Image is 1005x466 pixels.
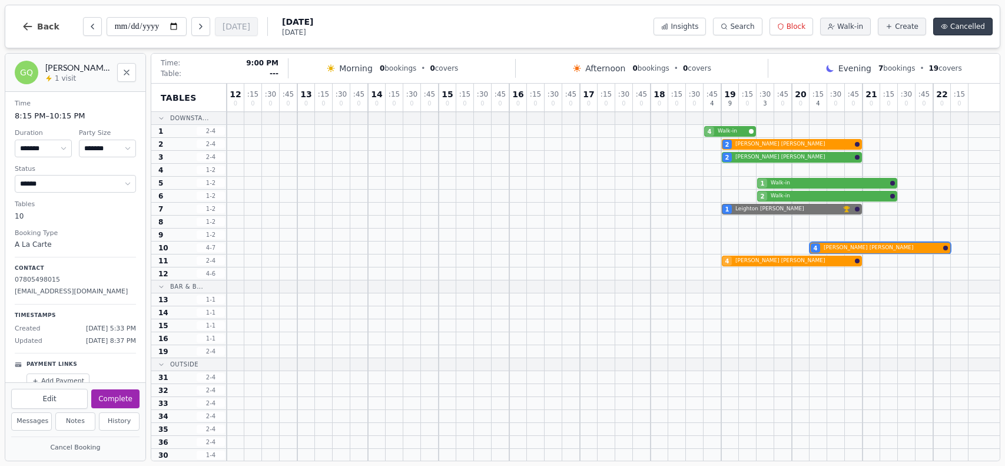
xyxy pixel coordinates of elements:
[197,153,225,161] span: 2 - 4
[551,101,555,107] span: 0
[197,308,225,317] span: 1 - 1
[430,64,458,73] span: covers
[11,441,140,455] button: Cancel Booking
[674,64,678,73] span: •
[787,22,805,31] span: Block
[158,230,163,240] span: 9
[86,336,136,346] span: [DATE] 8:37 PM
[477,91,488,98] span: : 30
[838,62,871,74] span: Evening
[197,334,225,343] span: 1 - 1
[446,101,449,107] span: 0
[91,389,140,408] button: Complete
[158,425,168,434] span: 35
[495,91,506,98] span: : 45
[639,101,643,107] span: 0
[230,90,241,98] span: 12
[671,22,698,31] span: Insights
[282,28,313,37] span: [DATE]
[170,360,198,369] span: Outside
[300,90,311,98] span: 13
[427,101,431,107] span: 0
[735,205,841,213] span: Leighton [PERSON_NAME]
[618,91,629,98] span: : 30
[569,101,572,107] span: 0
[15,128,72,138] dt: Duration
[777,91,788,98] span: : 45
[15,239,136,250] dd: A La Carte
[583,90,594,98] span: 17
[12,12,69,41] button: Back
[234,101,237,107] span: 0
[286,101,290,107] span: 0
[375,101,379,107] span: 0
[197,127,225,135] span: 2 - 4
[725,205,729,214] span: 1
[161,69,181,78] span: Table:
[197,347,225,356] span: 2 - 4
[197,373,225,382] span: 2 - 4
[724,90,735,98] span: 19
[735,140,853,148] span: [PERSON_NAME] [PERSON_NAME]
[707,91,718,98] span: : 45
[339,101,343,107] span: 0
[718,127,747,135] span: Walk-in
[533,101,537,107] span: 0
[158,438,168,447] span: 36
[83,17,102,36] button: Previous day
[251,101,254,107] span: 0
[197,179,225,187] span: 1 - 2
[55,412,96,431] button: Notes
[658,101,661,107] span: 0
[11,389,88,409] button: Edit
[622,101,625,107] span: 0
[587,101,591,107] span: 0
[117,63,136,82] button: Close
[920,64,924,73] span: •
[11,412,52,431] button: Messages
[15,110,136,122] dd: 8:15 PM – 10:15 PM
[725,140,729,149] span: 2
[735,257,853,265] span: [PERSON_NAME] [PERSON_NAME]
[406,91,417,98] span: : 30
[15,164,136,174] dt: Status
[282,16,313,28] span: [DATE]
[512,90,523,98] span: 16
[675,101,678,107] span: 0
[459,91,470,98] span: : 15
[197,412,225,421] span: 2 - 4
[15,99,136,109] dt: Time
[158,166,163,175] span: 4
[158,334,168,343] span: 16
[816,101,820,107] span: 4
[197,256,225,265] span: 2 - 4
[197,204,225,213] span: 1 - 2
[158,308,168,318] span: 14
[15,324,41,334] span: Created
[683,64,688,72] span: 0
[15,336,42,346] span: Updated
[895,22,918,31] span: Create
[304,101,308,107] span: 0
[158,204,163,214] span: 7
[380,64,416,73] span: bookings
[197,438,225,447] span: 2 - 4
[799,101,802,107] span: 0
[601,91,612,98] span: : 15
[158,140,163,149] span: 2
[15,275,136,285] p: 07805498015
[380,64,384,72] span: 0
[671,91,682,98] span: : 15
[283,91,294,98] span: : 45
[197,295,225,304] span: 1 - 1
[424,91,435,98] span: : 45
[516,101,520,107] span: 0
[442,90,453,98] span: 15
[824,244,941,252] span: [PERSON_NAME] [PERSON_NAME]
[197,191,225,200] span: 1 - 2
[728,101,732,107] span: 9
[158,412,168,421] span: 34
[389,91,400,98] span: : 15
[865,90,877,98] span: 21
[725,153,729,162] span: 2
